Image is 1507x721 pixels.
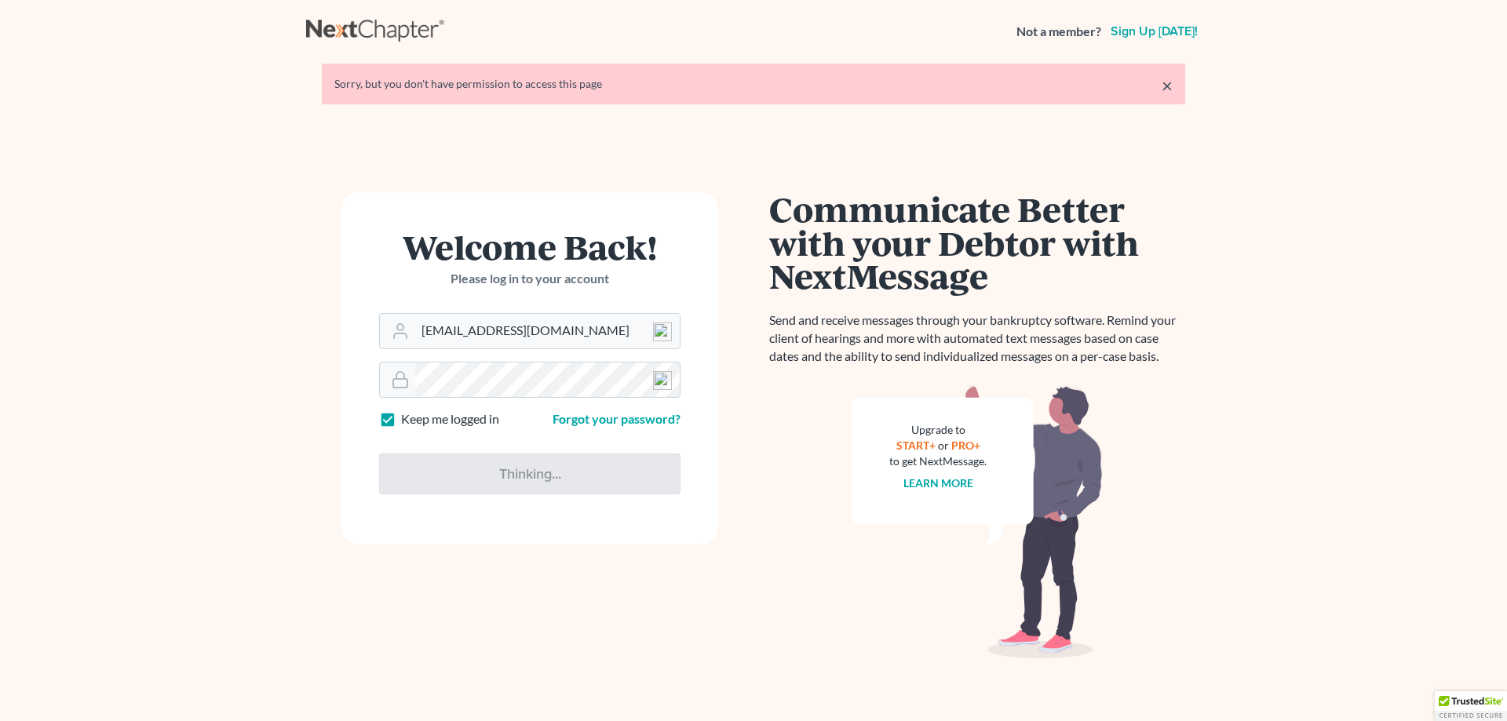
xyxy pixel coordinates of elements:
input: Email Address [415,314,680,348]
a: Forgot your password? [553,411,681,426]
p: Please log in to your account [379,270,681,288]
img: npw-badge-icon-locked.svg [653,371,672,390]
a: START+ [896,439,936,452]
h1: Welcome Back! [379,230,681,264]
strong: Not a member? [1016,23,1101,41]
div: to get NextMessage. [889,453,987,469]
label: Keep me logged in [401,410,499,428]
span: or [938,439,949,452]
a: × [1162,76,1173,95]
input: Thinking... [379,453,681,494]
h1: Communicate Better with your Debtor with NextMessage [769,192,1185,293]
a: Sign up [DATE]! [1107,25,1201,38]
a: Learn more [903,476,973,490]
img: npw-badge-icon-locked.svg [653,322,672,341]
div: TrustedSite Certified [1435,691,1507,721]
div: Upgrade to [889,422,987,438]
a: PRO+ [951,439,980,452]
div: Sorry, but you don't have permission to access this page [334,76,1173,92]
p: Send and receive messages through your bankruptcy software. Remind your client of hearings and mo... [769,311,1185,366]
img: nextmessage_bg-59042aed3d76b12b5cd301f8e5b87938c9018125f34e5fa2b7a6b67550977c72.svg [852,384,1103,659]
